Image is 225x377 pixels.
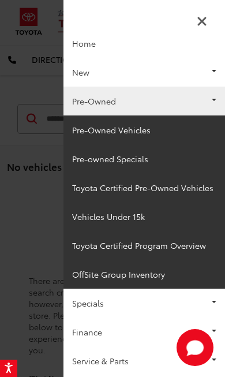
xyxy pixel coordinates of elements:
[177,329,213,366] button: Toggle Chat Window
[193,12,211,29] button: Close Sidebar
[63,346,225,375] a: Service & Parts: Opens in a new tab
[63,318,225,346] a: Finance
[63,231,225,260] a: Toyota Certified Program Overview
[63,173,225,202] a: Toyota Certified Pre-Owned Vehicles
[63,289,225,318] a: Specials
[63,87,225,115] a: Pre-Owned
[177,329,213,366] svg: Start Chat
[63,58,225,87] a: New
[63,202,225,231] a: Vehicles Under 15k
[63,29,225,58] a: Home
[63,260,225,289] a: OffSite Group Inventory
[63,115,225,144] a: Pre-Owned Vehicles
[63,144,225,173] a: Pre-owned Specials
